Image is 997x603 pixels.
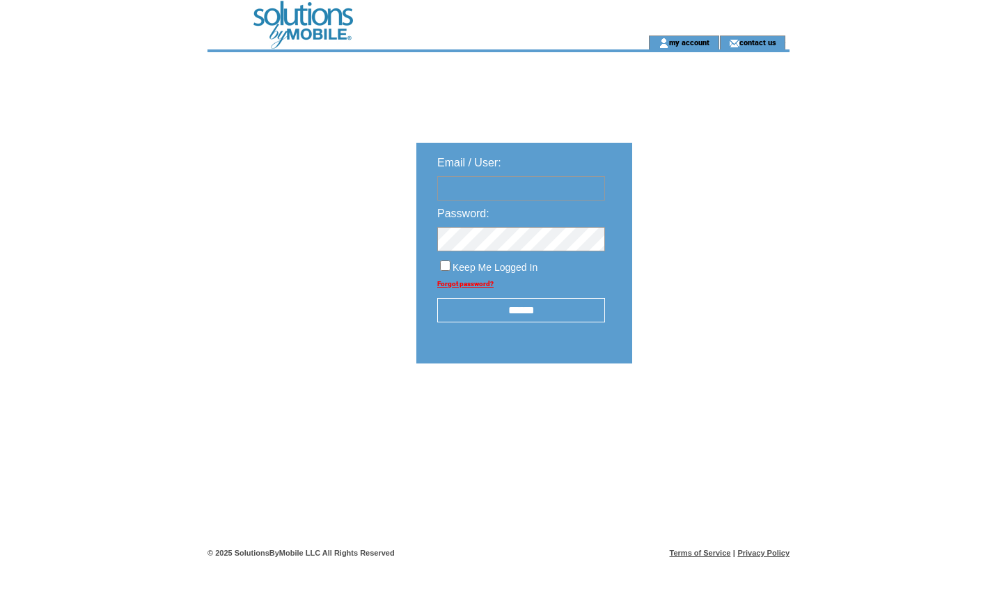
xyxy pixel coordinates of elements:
[207,549,395,557] span: © 2025 SolutionsByMobile LLC All Rights Reserved
[737,549,790,557] a: Privacy Policy
[670,549,731,557] a: Terms of Service
[453,262,537,273] span: Keep Me Logged In
[437,157,501,169] span: Email / User:
[669,38,709,47] a: my account
[437,280,494,288] a: Forgot password?
[659,38,669,49] img: account_icon.gif
[733,549,735,557] span: |
[673,398,742,416] img: transparent.png
[739,38,776,47] a: contact us
[729,38,739,49] img: contact_us_icon.gif
[437,207,489,219] span: Password:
